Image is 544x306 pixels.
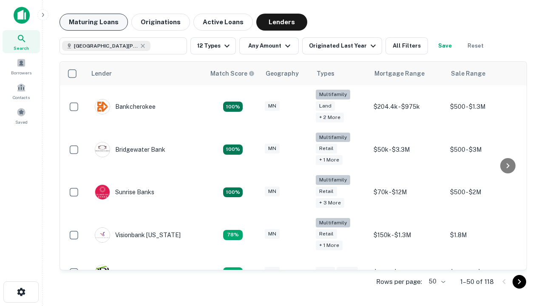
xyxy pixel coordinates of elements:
div: MN [265,267,280,277]
button: 12 Types [190,37,236,54]
img: picture [95,185,110,199]
div: Geography [266,68,299,79]
th: Geography [261,62,312,85]
div: Matching Properties: 19, hasApolloMatch: undefined [223,102,243,112]
td: $500 - $1.3M [446,85,522,128]
div: Multifamily [316,218,350,228]
td: $70k - $12M [369,171,446,214]
div: Originated Last Year [309,41,378,51]
div: Retail [316,144,337,153]
div: + 1 more [316,155,343,165]
div: Matching Properties: 10, hasApolloMatch: undefined [223,267,243,278]
div: Retail [316,229,337,239]
div: Land [316,101,335,111]
p: Rows per page: [376,277,422,287]
div: Types [317,68,334,79]
span: Saved [15,119,28,125]
td: $394.7k - $3.6M [446,256,522,289]
div: Matching Properties: 22, hasApolloMatch: undefined [223,144,243,155]
button: All Filters [385,37,428,54]
div: + 1 more [316,241,343,250]
td: $150k - $1.3M [369,214,446,257]
img: picture [95,142,110,157]
p: 1–50 of 118 [460,277,494,287]
img: picture [95,228,110,242]
div: Land [316,267,335,277]
td: $500 - $3M [446,128,522,171]
button: Lenders [256,14,307,31]
div: MN [265,187,280,196]
span: Search [14,45,29,51]
div: + 3 more [316,198,344,208]
div: Multifamily [316,90,350,99]
a: Borrowers [3,55,40,78]
a: Contacts [3,79,40,102]
div: MN [265,144,280,153]
img: picture [95,265,110,280]
iframe: Chat Widget [501,211,544,252]
div: Sale Range [451,68,485,79]
button: Originations [131,14,190,31]
div: MN [265,229,280,239]
div: Sunrise Banks [95,184,154,200]
div: Retail [316,187,337,196]
div: Multifamily [316,133,350,142]
div: [GEOGRAPHIC_DATA] [95,265,178,280]
th: Capitalize uses an advanced AI algorithm to match your search with the best lender. The match sco... [205,62,261,85]
div: Matching Properties: 30, hasApolloMatch: undefined [223,187,243,198]
th: Sale Range [446,62,522,85]
button: Maturing Loans [59,14,128,31]
td: $1.8M [446,214,522,257]
td: $204.4k - $975k [369,85,446,128]
a: Saved [3,104,40,127]
div: Multifamily [316,175,350,185]
button: Reset [462,37,489,54]
div: + 2 more [316,113,344,122]
div: 50 [425,275,447,288]
span: Borrowers [11,69,31,76]
img: capitalize-icon.png [14,7,30,24]
button: Active Loans [193,14,253,31]
span: Contacts [13,94,30,101]
div: Matching Properties: 13, hasApolloMatch: undefined [223,230,243,240]
th: Lender [86,62,205,85]
td: $50k - $3.3M [369,128,446,171]
div: Bridgewater Bank [95,142,165,157]
h6: Match Score [210,69,253,78]
div: Visionbank [US_STATE] [95,227,181,243]
td: $3.1M - $16.1M [369,256,446,289]
div: Capitalize uses an advanced AI algorithm to match your search with the best lender. The match sco... [210,69,255,78]
button: Any Amount [239,37,299,54]
button: Go to next page [513,275,526,289]
button: Save your search to get updates of matches that match your search criteria. [431,37,459,54]
div: Lender [91,68,112,79]
th: Mortgage Range [369,62,446,85]
span: [GEOGRAPHIC_DATA][PERSON_NAME], [GEOGRAPHIC_DATA], [GEOGRAPHIC_DATA] [74,42,138,50]
a: Search [3,30,40,53]
button: Originated Last Year [302,37,382,54]
th: Types [312,62,369,85]
div: Retail [337,267,358,277]
div: Mortgage Range [374,68,425,79]
td: $500 - $2M [446,171,522,214]
img: picture [95,99,110,114]
div: MN [265,101,280,111]
div: Bankcherokee [95,99,156,114]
